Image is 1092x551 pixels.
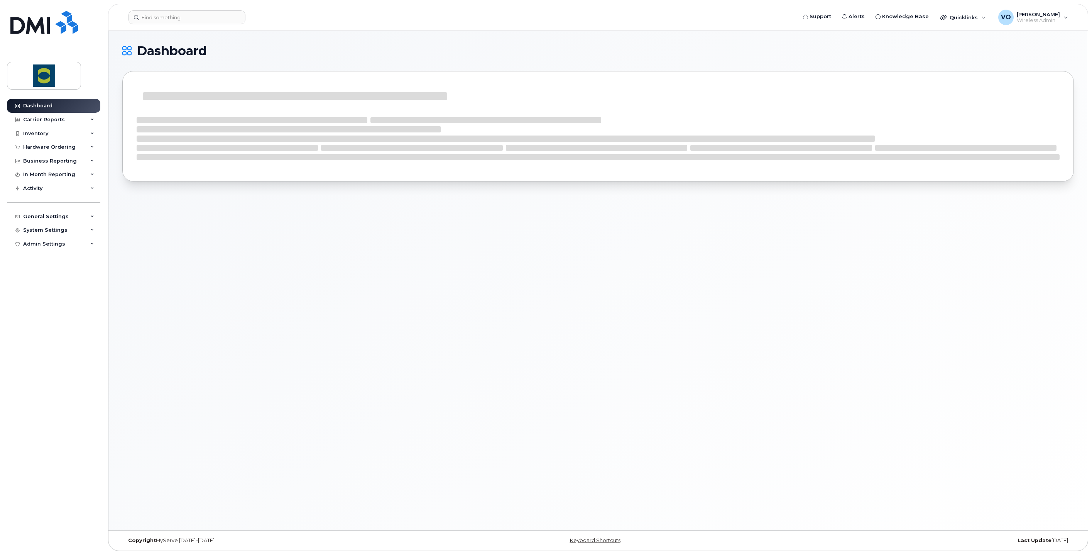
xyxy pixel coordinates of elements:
strong: Copyright [128,537,156,543]
div: MyServe [DATE]–[DATE] [122,537,440,544]
div: [DATE] [757,537,1074,544]
strong: Last Update [1018,537,1051,543]
span: Dashboard [137,45,207,57]
a: Keyboard Shortcuts [570,537,620,543]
